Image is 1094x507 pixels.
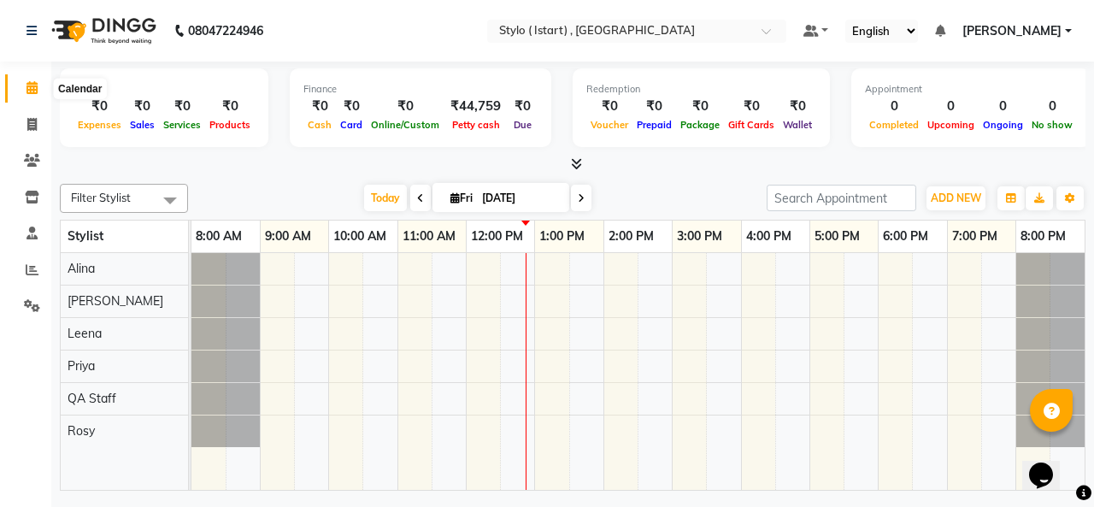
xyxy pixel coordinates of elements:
[632,119,676,131] span: Prepaid
[931,192,981,204] span: ADD NEW
[444,97,508,116] div: ₹44,759
[261,224,315,249] a: 9:00 AM
[1027,97,1077,116] div: 0
[724,119,779,131] span: Gift Cards
[865,97,923,116] div: 0
[68,228,103,244] span: Stylist
[779,97,816,116] div: ₹0
[159,119,205,131] span: Services
[604,224,658,249] a: 2:00 PM
[54,79,106,99] div: Calendar
[467,224,527,249] a: 12:00 PM
[1016,224,1070,249] a: 8:00 PM
[44,7,161,55] img: logo
[948,224,1002,249] a: 7:00 PM
[535,224,589,249] a: 1:00 PM
[879,224,932,249] a: 6:00 PM
[68,423,95,439] span: Rosy
[779,119,816,131] span: Wallet
[1027,119,1077,131] span: No show
[303,97,336,116] div: ₹0
[398,224,460,249] a: 11:00 AM
[923,97,979,116] div: 0
[676,119,724,131] span: Package
[865,119,923,131] span: Completed
[586,97,632,116] div: ₹0
[962,22,1062,40] span: [PERSON_NAME]
[364,185,407,211] span: Today
[367,119,444,131] span: Online/Custom
[676,97,724,116] div: ₹0
[68,293,163,309] span: [PERSON_NAME]
[509,119,536,131] span: Due
[303,82,538,97] div: Finance
[742,224,796,249] a: 4:00 PM
[979,119,1027,131] span: Ongoing
[74,97,126,116] div: ₹0
[188,7,263,55] b: 08047224946
[68,261,95,276] span: Alina
[865,82,1077,97] div: Appointment
[68,358,95,374] span: Priya
[586,82,816,97] div: Redemption
[74,82,255,97] div: Total
[632,97,676,116] div: ₹0
[767,185,916,211] input: Search Appointment
[191,224,246,249] a: 8:00 AM
[926,186,985,210] button: ADD NEW
[477,186,562,211] input: 2025-10-03
[923,119,979,131] span: Upcoming
[448,119,504,131] span: Petty cash
[205,97,255,116] div: ₹0
[126,97,159,116] div: ₹0
[810,224,864,249] a: 5:00 PM
[673,224,726,249] a: 3:00 PM
[586,119,632,131] span: Voucher
[367,97,444,116] div: ₹0
[1022,439,1077,490] iframe: chat widget
[303,119,336,131] span: Cash
[336,97,367,116] div: ₹0
[446,192,477,204] span: Fri
[508,97,538,116] div: ₹0
[74,119,126,131] span: Expenses
[205,119,255,131] span: Products
[126,119,159,131] span: Sales
[159,97,205,116] div: ₹0
[979,97,1027,116] div: 0
[336,119,367,131] span: Card
[68,391,116,406] span: QA Staff
[71,191,131,204] span: Filter Stylist
[68,326,102,341] span: Leena
[724,97,779,116] div: ₹0
[329,224,391,249] a: 10:00 AM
